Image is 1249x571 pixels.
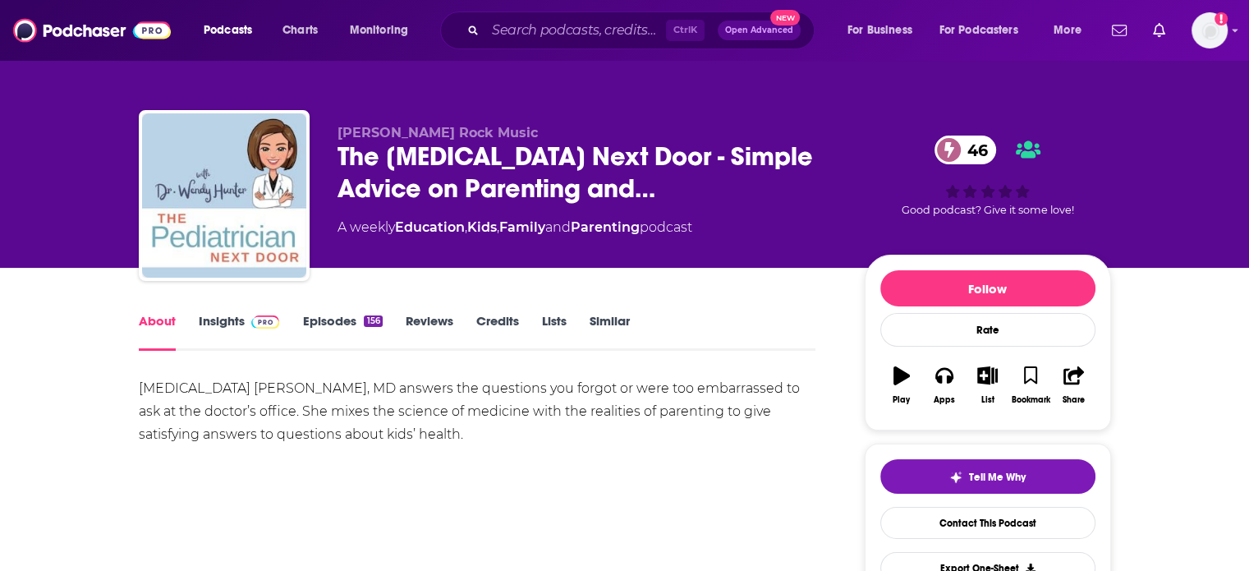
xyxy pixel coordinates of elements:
[880,270,1095,306] button: Follow
[939,19,1018,42] span: For Podcasters
[880,507,1095,539] a: Contact This Podcast
[718,21,801,40] button: Open AdvancedNew
[282,19,318,42] span: Charts
[192,17,273,44] button: open menu
[13,15,171,46] img: Podchaser - Follow, Share and Rate Podcasts
[251,315,280,329] img: Podchaser Pro
[476,313,519,351] a: Credits
[934,136,996,164] a: 46
[542,313,567,351] a: Lists
[485,17,666,44] input: Search podcasts, credits, & more...
[272,17,328,44] a: Charts
[865,125,1111,227] div: 46Good podcast? Give it some love!
[545,219,571,235] span: and
[880,459,1095,494] button: tell me why sparkleTell Me Why
[725,26,793,35] span: Open Advanced
[951,136,996,164] span: 46
[929,17,1042,44] button: open menu
[199,313,280,351] a: InsightsPodchaser Pro
[139,313,176,351] a: About
[350,19,408,42] span: Monitoring
[1105,16,1133,44] a: Show notifications dropdown
[338,218,692,237] div: A weekly podcast
[770,10,800,25] span: New
[467,219,497,235] a: Kids
[1146,16,1172,44] a: Show notifications dropdown
[949,471,962,484] img: tell me why sparkle
[590,313,630,351] a: Similar
[1063,395,1085,405] div: Share
[1052,356,1095,415] button: Share
[1009,356,1052,415] button: Bookmark
[923,356,966,415] button: Apps
[1192,12,1228,48] img: User Profile
[934,395,955,405] div: Apps
[338,17,429,44] button: open menu
[571,219,640,235] a: Parenting
[302,313,382,351] a: Episodes156
[364,315,382,327] div: 156
[981,395,994,405] div: List
[1192,12,1228,48] span: Logged in as NickG
[456,12,830,49] div: Search podcasts, credits, & more...
[497,219,499,235] span: ,
[966,356,1008,415] button: List
[666,20,705,41] span: Ctrl K
[880,313,1095,347] div: Rate
[1054,19,1081,42] span: More
[1215,12,1228,25] svg: Add a profile image
[1011,395,1049,405] div: Bookmark
[499,219,545,235] a: Family
[465,219,467,235] span: ,
[406,313,453,351] a: Reviews
[880,356,923,415] button: Play
[893,395,910,405] div: Play
[836,17,933,44] button: open menu
[142,113,306,278] img: The Pediatrician Next Door - Simple Advice on Parenting and Family Health
[204,19,252,42] span: Podcasts
[338,125,538,140] span: [PERSON_NAME] Rock Music
[1192,12,1228,48] button: Show profile menu
[847,19,912,42] span: For Business
[969,471,1026,484] span: Tell Me Why
[139,377,816,446] div: [MEDICAL_DATA] [PERSON_NAME], MD answers the questions you forgot or were too embarrassed to ask ...
[902,204,1074,216] span: Good podcast? Give it some love!
[395,219,465,235] a: Education
[1042,17,1102,44] button: open menu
